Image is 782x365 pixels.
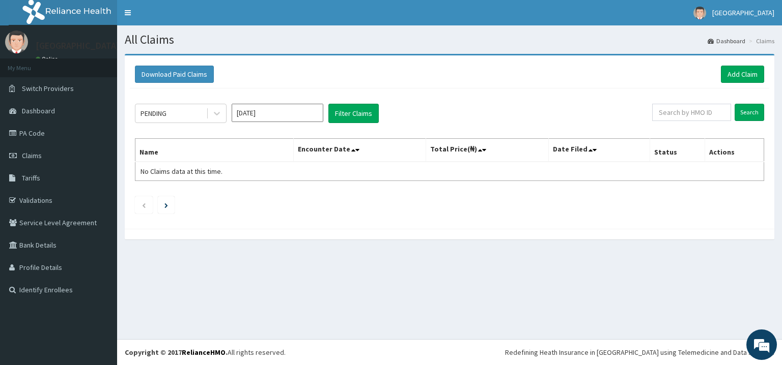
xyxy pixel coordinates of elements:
[328,104,379,123] button: Filter Claims
[549,139,650,162] th: Date Filed
[232,104,323,122] input: Select Month and Year
[125,33,774,46] h1: All Claims
[294,139,426,162] th: Encounter Date
[705,139,764,162] th: Actions
[142,200,146,209] a: Previous page
[22,106,55,115] span: Dashboard
[708,37,745,45] a: Dashboard
[652,104,731,121] input: Search by HMO ID
[117,339,782,365] footer: All rights reserved.
[182,348,226,357] a: RelianceHMO
[141,167,222,176] span: No Claims data at this time.
[746,37,774,45] li: Claims
[505,347,774,357] div: Redefining Heath Insurance in [GEOGRAPHIC_DATA] using Telemedicine and Data Science!
[36,55,60,63] a: Online
[141,108,166,118] div: PENDING
[721,66,764,83] a: Add Claim
[36,41,120,50] p: [GEOGRAPHIC_DATA]
[22,151,42,160] span: Claims
[693,7,706,19] img: User Image
[22,173,40,182] span: Tariffs
[426,139,549,162] th: Total Price(₦)
[135,139,294,162] th: Name
[712,8,774,17] span: [GEOGRAPHIC_DATA]
[164,200,168,209] a: Next page
[125,348,228,357] strong: Copyright © 2017 .
[735,104,764,121] input: Search
[5,31,28,53] img: User Image
[135,66,214,83] button: Download Paid Claims
[22,84,74,93] span: Switch Providers
[650,139,705,162] th: Status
